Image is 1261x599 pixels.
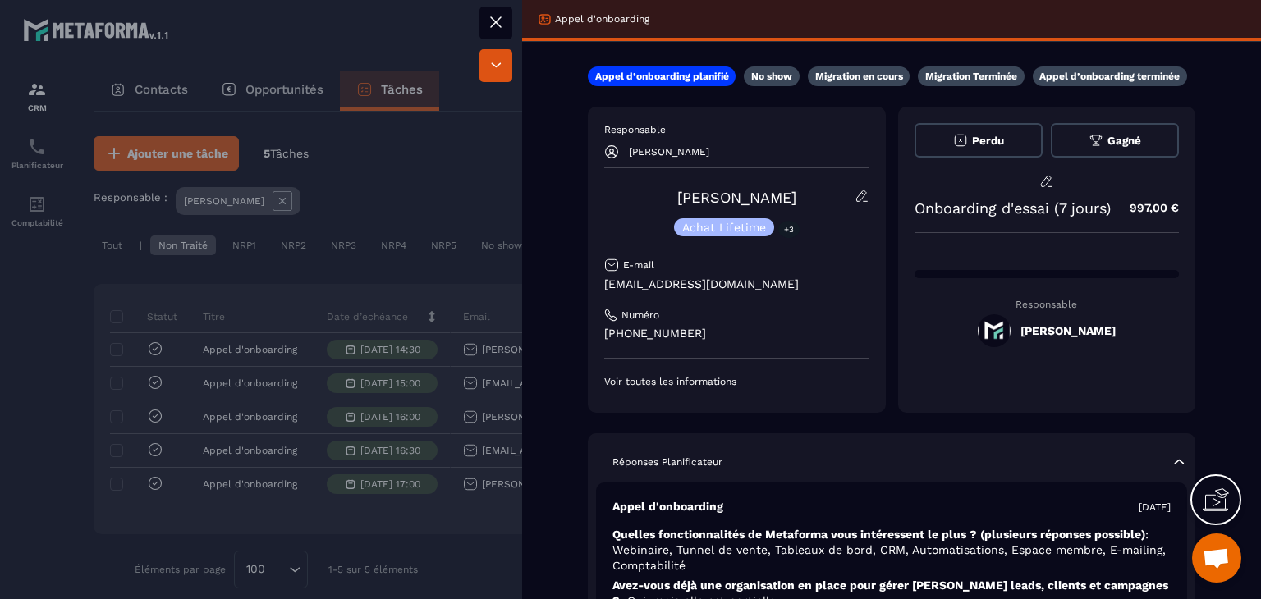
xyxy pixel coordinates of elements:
[629,146,709,158] p: [PERSON_NAME]
[815,70,903,83] p: Migration en cours
[604,326,869,341] p: [PHONE_NUMBER]
[751,70,792,83] p: No show
[604,277,869,292] p: [EMAIL_ADDRESS][DOMAIN_NAME]
[555,12,649,25] p: Appel d'onboarding
[1051,123,1179,158] button: Gagné
[604,375,869,388] p: Voir toutes les informations
[682,222,766,233] p: Achat Lifetime
[915,123,1043,158] button: Perdu
[915,299,1180,310] p: Responsable
[612,527,1171,574] p: Quelles fonctionnalités de Metaforma vous intéressent le plus ? (plusieurs réponses possible)
[595,70,729,83] p: Appel d’onboarding planifié
[612,455,722,469] p: Réponses Planificateur
[915,199,1111,217] p: Onboarding d'essai (7 jours)
[972,135,1004,147] span: Perdu
[612,499,723,514] p: Appel d'onboarding
[1107,135,1141,147] span: Gagné
[612,528,1166,572] span: : Webinaire, Tunnel de vente, Tableaux de bord, CRM, Automatisations, Espace membre, E-mailing, C...
[1139,501,1171,514] p: [DATE]
[623,258,654,272] p: E-mail
[925,70,1017,83] p: Migration Terminée
[677,189,796,206] a: [PERSON_NAME]
[1020,324,1116,337] h5: [PERSON_NAME]
[604,123,869,136] p: Responsable
[1113,192,1179,224] p: 997,00 €
[621,309,659,322] p: Numéro
[778,221,800,238] p: +3
[1039,70,1180,83] p: Appel d’onboarding terminée
[1192,533,1241,583] div: Ouvrir le chat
